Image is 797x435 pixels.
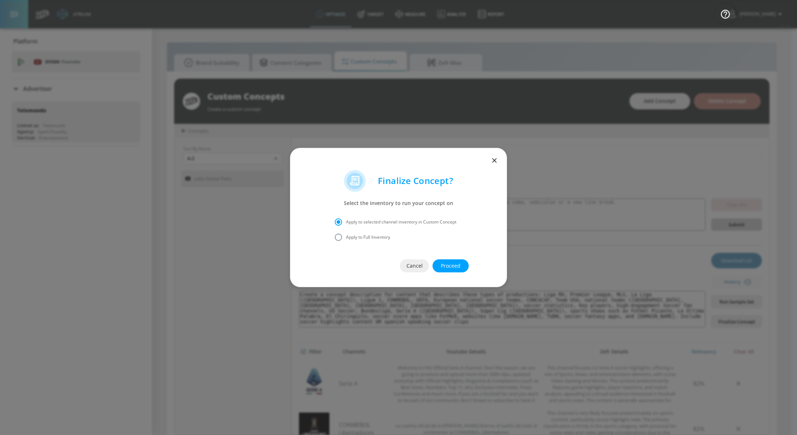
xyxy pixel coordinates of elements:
button: Cancel [400,259,429,272]
span: Proceed [447,262,454,271]
span: Apply to Full Inventory [346,234,390,240]
span: Apply to selected channel inventory in Custom Concept [346,219,456,225]
button: Open Resource Center [715,4,735,24]
p: Select the inventory to run your concept on [330,200,467,206]
button: Proceed [433,259,469,272]
p: Finalize Concept? [378,176,453,186]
